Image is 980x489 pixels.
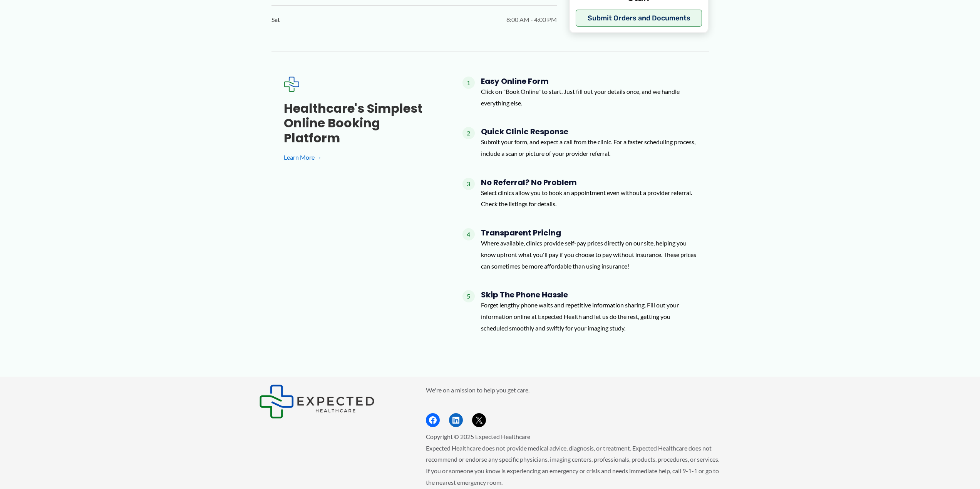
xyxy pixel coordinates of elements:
[462,77,475,89] span: 1
[481,228,697,237] h4: Transparent Pricing
[426,384,721,427] aside: Footer Widget 2
[284,152,438,163] a: Learn More →
[271,14,280,25] span: Sat
[259,384,407,419] aside: Footer Widget 1
[284,77,299,92] img: Expected Healthcare Logo
[481,299,697,334] p: Forget lengthy phone waits and repetitive information sharing. Fill out your information online a...
[481,237,697,272] p: Where available, clinics provide self-pay prices directly on our site, helping you know upfront w...
[426,384,721,396] p: We're on a mission to help you get care.
[426,444,719,486] span: Expected Healthcare does not provide medical advice, diagnosis, or treatment. Expected Healthcare...
[576,10,702,27] button: Submit Orders and Documents
[462,290,475,302] span: 5
[481,86,697,108] p: Click on "Book Online" to start. Just fill out your details once, and we handle everything else.
[284,101,438,145] h3: Healthcare's simplest online booking platform
[506,14,557,25] span: 8:00 AM - 4:00 PM
[462,228,475,240] span: 4
[259,384,375,419] img: Expected Healthcare Logo - side, dark font, small
[481,127,697,136] h4: Quick Clinic Response
[481,136,697,159] p: Submit your form, and expect a call from the clinic. For a faster scheduling process, include a s...
[481,187,697,210] p: Select clinics allow you to book an appointment even without a provider referral. Check the listi...
[462,178,475,190] span: 3
[481,290,697,299] h4: Skip the Phone Hassle
[462,127,475,139] span: 2
[481,77,697,86] h4: Easy Online Form
[426,433,530,440] span: Copyright © 2025 Expected Healthcare
[481,178,697,187] h4: No Referral? No Problem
